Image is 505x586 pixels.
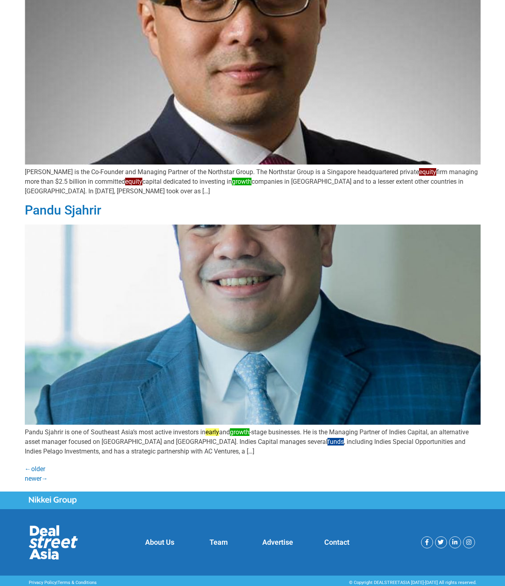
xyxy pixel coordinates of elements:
[324,538,349,546] a: Contact
[206,428,219,436] font: early
[25,475,48,482] a: newer→
[125,178,142,185] font: equity
[58,580,97,585] a: Terms & Conditions
[25,427,481,456] p: Pandu Sjahrir is one of Southeast Asia’s most active investors in and -stage businesses. He is th...
[262,538,293,546] a: Advertise
[230,428,250,436] font: growth
[232,178,252,185] font: growth
[25,465,31,473] span: ←
[25,465,45,473] a: ←older
[25,203,101,218] a: Pandu Sjahrir
[145,538,174,546] a: About Us
[29,580,56,585] a: Privacy Policy
[327,438,344,446] font: funds
[29,496,77,504] img: Nikkei Group
[42,475,48,482] span: →
[419,168,436,176] font: equity
[210,538,228,546] a: Team
[25,167,481,196] p: [PERSON_NAME] is the Co-Founder and Managing Partner of the Northstar Group. The Northstar Group ...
